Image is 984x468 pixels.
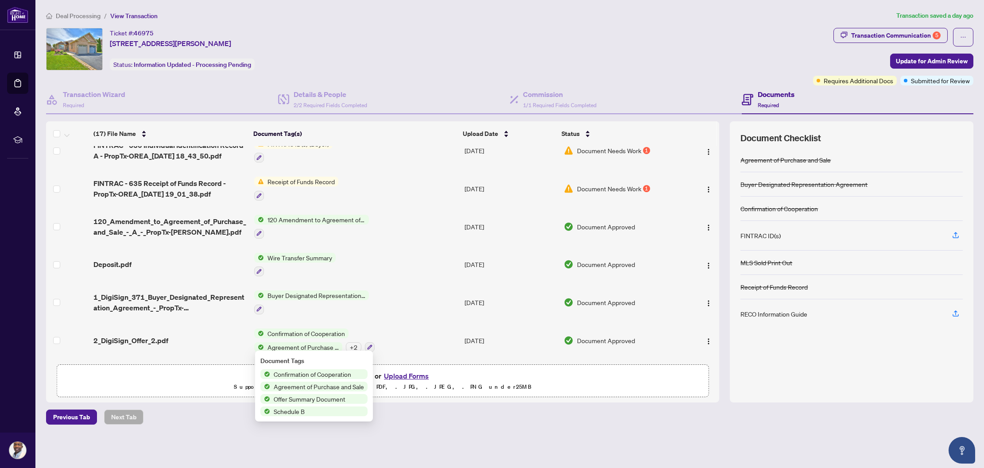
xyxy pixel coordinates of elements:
li: / [104,11,107,21]
button: Status IconBuyer Designated Representation Agreement [254,290,369,314]
img: Status Icon [260,382,270,391]
div: Receipt of Funds Record [740,282,808,292]
th: (17) File Name [90,121,250,146]
div: Agreement of Purchase and Sale [740,155,831,165]
td: [DATE] [461,321,560,360]
img: IMG-X12165205_1.jpg [46,28,102,70]
img: Logo [705,338,712,345]
span: Information Updated - Processing Pending [134,61,251,69]
span: home [46,13,52,19]
img: Status Icon [254,253,264,263]
span: Required [63,102,84,108]
span: Confirmation of Cooperation [264,329,349,338]
span: Schedule B [270,406,308,416]
span: Submitted for Review [911,76,970,85]
button: Logo [701,295,716,309]
div: + 2 [346,342,361,352]
img: Document Status [564,146,573,155]
img: Status Icon [254,177,264,186]
span: Requires Additional Docs [824,76,893,85]
span: Document Approved [577,222,635,232]
div: 1 [643,185,650,192]
img: Profile Icon [9,442,26,459]
article: Transaction saved a day ago [896,11,973,21]
button: Transaction Communication5 [833,28,948,43]
img: Logo [705,148,712,155]
img: Status Icon [254,342,264,352]
span: Drag & Drop orUpload FormsSupported files include .PDF, .JPG, .JPEG, .PNG under25MB [57,365,708,398]
span: 120_Amendment_to_Agreement_of_Purchase_and_Sale_-_A_-_PropTx-[PERSON_NAME].pdf [93,216,247,237]
img: Document Status [564,336,573,345]
button: Logo [701,257,716,271]
td: [DATE] [461,208,560,246]
td: [DATE] [461,283,560,321]
h4: Documents [758,89,794,100]
button: Logo [701,143,716,158]
img: Status Icon [260,394,270,404]
img: logo [7,7,28,23]
img: Logo [705,300,712,307]
span: 2/2 Required Fields Completed [294,102,367,108]
span: FINTRAC - 635 Receipt of Funds Record - PropTx-OREA_[DATE] 19_01_38.pdf [93,178,247,199]
th: Upload Date [459,121,558,146]
img: Status Icon [254,290,264,300]
td: [DATE] [461,132,560,170]
span: (17) File Name [93,129,136,139]
span: 46975 [134,29,154,37]
button: Upload Forms [381,370,431,382]
span: Document Checklist [740,132,821,144]
button: Update for Admin Review [890,54,973,69]
span: Required [758,102,779,108]
img: Status Icon [254,215,264,224]
span: Agreement of Purchase and Sale [264,342,342,352]
span: Previous Tab [53,410,90,424]
img: Document Status [564,184,573,193]
span: Document Needs Work [577,184,641,193]
span: Update for Admin Review [896,54,968,68]
span: Document Approved [577,298,635,307]
td: [DATE] [461,246,560,284]
img: Status Icon [254,329,264,338]
button: Logo [701,333,716,348]
div: Transaction Communication [851,28,941,43]
div: Document Tags [260,356,368,366]
div: Status: [110,58,255,70]
h4: Transaction Wizard [63,89,125,100]
span: [STREET_ADDRESS][PERSON_NAME] [110,38,231,49]
img: Document Status [564,222,573,232]
button: Status Icon120 Amendment to Agreement of Purchase and Sale [254,215,369,239]
div: MLS Sold Print Out [740,258,792,267]
div: Confirmation of Cooperation [740,204,818,213]
span: Receipt of Funds Record [264,177,338,186]
div: RECO Information Guide [740,309,807,319]
button: Logo [701,182,716,196]
span: Document Approved [577,336,635,345]
button: Status IconReceipt of Funds Record [254,177,338,201]
div: Buyer Designated Representation Agreement [740,179,868,189]
span: FINTRAC - 630 Individual Identification Record A - PropTx-OREA_[DATE] 18_43_50.pdf [93,140,247,161]
span: Drag & Drop or [334,370,431,382]
button: Next Tab [104,410,143,425]
th: Status [558,121,682,146]
td: [DATE] [461,170,560,208]
span: Offer Summary Document [270,394,349,404]
span: Upload Date [463,129,498,139]
button: Previous Tab [46,410,97,425]
span: Agreement of Purchase and Sale [270,382,368,391]
span: 1/1 Required Fields Completed [523,102,597,108]
span: 120 Amendment to Agreement of Purchase and Sale [264,215,369,224]
div: Ticket #: [110,28,154,38]
button: Open asap [949,437,975,464]
span: Buyer Designated Representation Agreement [264,290,369,300]
span: 2_DigiSign_Offer_2.pdf [93,335,168,346]
span: Document Approved [577,259,635,269]
div: FINTRAC ID(s) [740,231,781,240]
button: Logo [701,220,716,234]
div: 1 [643,147,650,154]
span: Document Needs Work [577,146,641,155]
img: Logo [705,186,712,193]
img: Logo [705,224,712,231]
span: Confirmation of Cooperation [270,369,355,379]
img: Status Icon [260,369,270,379]
span: Deposit.pdf [93,259,132,270]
